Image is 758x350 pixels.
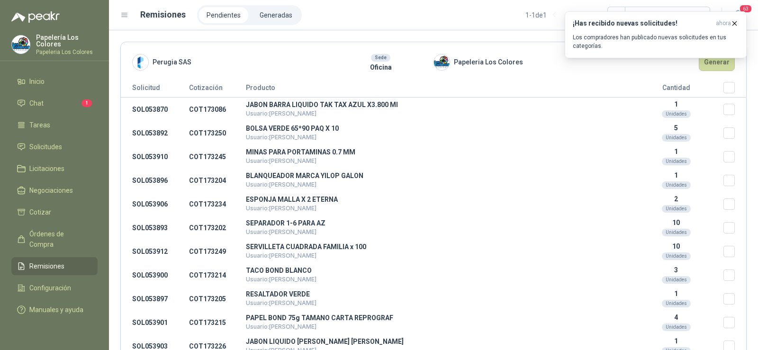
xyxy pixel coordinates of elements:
[629,171,723,179] p: 1
[29,283,71,293] span: Configuración
[121,98,189,122] td: SOL053870
[29,98,44,108] span: Chat
[11,138,98,156] a: Solicitudes
[36,49,98,55] p: Papeleria Los Colores
[246,205,316,212] span: Usuario: [PERSON_NAME]
[189,311,246,334] td: COT173215
[189,169,246,192] td: COT173204
[29,207,51,217] span: Cotizar
[723,98,746,122] td: Seleccionar/deseleccionar
[246,172,629,179] p: BLANQUEADOR MARCA YILOP GALON
[189,192,246,216] td: COT173234
[11,160,98,178] a: Licitaciones
[133,54,148,70] img: Company Logo
[121,82,189,98] th: Solicitud
[121,192,189,216] td: SOL053906
[246,228,316,235] span: Usuario: [PERSON_NAME]
[246,101,629,108] p: JABON BARRA LIQUIDO TAK TAX AZUL X3.800 Ml
[739,4,752,13] span: 63
[11,94,98,112] a: Chat1
[525,8,577,23] div: 1 - 1 de 1
[328,62,433,72] p: Oficina
[723,145,746,169] td: Seleccionar/deseleccionar
[371,54,390,62] div: Sede
[11,72,98,90] a: Inicio
[629,195,723,203] p: 2
[153,57,191,67] span: Perugia SAS
[662,205,691,213] div: Unidades
[246,149,629,155] p: MINAS PARA PORTAMINAS 0.7 MM
[29,185,73,196] span: Negociaciones
[121,287,189,311] td: SOL053897
[11,225,98,253] a: Órdenes de Compra
[723,287,746,311] td: Seleccionar/deseleccionar
[189,216,246,240] td: COT173202
[199,7,248,23] a: Pendientes
[573,19,712,27] h3: ¡Has recibido nuevas solicitudes!
[629,148,723,155] p: 1
[189,240,246,263] td: COT173249
[629,100,723,108] p: 1
[434,54,450,70] img: Company Logo
[246,267,629,274] p: TACO BOND BLANCO
[121,263,189,287] td: SOL053900
[662,300,691,307] div: Unidades
[246,110,316,117] span: Usuario: [PERSON_NAME]
[29,229,89,250] span: Órdenes de Compra
[246,196,629,203] p: ESPONJA MALLA X 2 ETERNA
[121,121,189,145] td: SOL053892
[11,203,98,221] a: Cotizar
[723,192,746,216] td: Seleccionar/deseleccionar
[246,323,316,330] span: Usuario: [PERSON_NAME]
[246,134,316,141] span: Usuario: [PERSON_NAME]
[252,7,300,23] a: Generadas
[662,110,691,118] div: Unidades
[189,145,246,169] td: COT173245
[11,257,98,275] a: Remisiones
[246,243,629,250] p: SERVILLETA CUADRADA FAMILIA x 100
[246,291,629,297] p: RESALTADOR VERDE
[662,276,691,284] div: Unidades
[121,240,189,263] td: SOL053912
[629,337,723,345] p: 1
[662,323,691,331] div: Unidades
[723,121,746,145] td: Seleccionar/deseleccionar
[723,169,746,192] td: Seleccionar/deseleccionar
[629,82,723,98] th: Cantidad
[629,314,723,321] p: 4
[662,134,691,142] div: Unidades
[716,19,731,27] span: ahora
[454,57,523,67] span: Papeleria Los Colores
[36,34,98,47] p: Papelería Los Colores
[629,266,723,274] p: 3
[730,7,747,24] button: 63
[189,82,246,98] th: Cotización
[81,99,92,107] span: 1
[662,252,691,260] div: Unidades
[246,157,316,164] span: Usuario: [PERSON_NAME]
[246,314,629,321] p: PAPEL BOND 75g TAMANO CARTA REPROGRAF
[629,242,723,250] p: 10
[723,311,746,334] td: Seleccionar/deseleccionar
[662,229,691,236] div: Unidades
[29,261,64,271] span: Remisiones
[11,301,98,319] a: Manuales y ayuda
[121,216,189,240] td: SOL053893
[189,263,246,287] td: COT173214
[189,121,246,145] td: COT173250
[29,163,64,174] span: Licitaciones
[246,181,316,188] span: Usuario: [PERSON_NAME]
[189,98,246,122] td: COT173086
[29,142,62,152] span: Solicitudes
[29,120,50,130] span: Tareas
[723,263,746,287] td: Seleccionar/deseleccionar
[12,36,30,54] img: Company Logo
[11,279,98,297] a: Configuración
[11,116,98,134] a: Tareas
[662,181,691,189] div: Unidades
[246,276,316,283] span: Usuario: [PERSON_NAME]
[11,11,60,23] img: Logo peakr
[121,311,189,334] td: SOL053901
[246,82,629,98] th: Producto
